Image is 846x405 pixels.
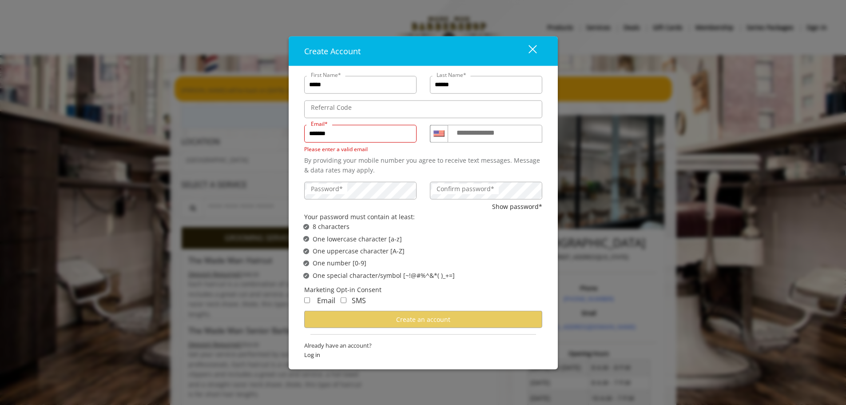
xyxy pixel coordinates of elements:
[306,184,347,194] label: Password*
[430,182,542,200] input: ConfirmPassword
[396,315,450,323] span: Create an account
[432,184,499,194] label: Confirm password*
[304,144,417,153] div: Please enter a valid email
[304,260,308,267] span: ✔
[341,297,346,303] input: Receive Marketing SMS
[304,124,417,142] input: Email
[306,70,346,79] label: First Name*
[304,341,542,350] span: Already have an account?
[518,44,536,58] div: close dialog
[306,119,332,128] label: Email*
[304,223,308,230] span: ✔
[304,285,542,295] div: Marketing Opt-in Consent
[304,182,417,200] input: Password
[304,297,310,303] input: Receive Marketing Email
[304,155,542,175] div: By providing your mobile number you agree to receive text messages. Message & data rates may apply.
[430,124,448,142] div: Country
[304,45,361,56] span: Create Account
[313,234,402,244] span: One lowercase character [a-z]
[492,202,542,212] button: Show password*
[432,70,471,79] label: Last Name*
[352,295,366,305] span: SMS
[304,350,542,360] span: Log in
[304,248,308,255] span: ✔
[304,236,308,243] span: ✔
[317,295,335,305] span: Email
[512,42,542,60] button: close dialog
[313,222,350,232] span: 8 characters
[313,246,405,256] span: One uppercase character [A-Z]
[304,311,542,328] button: Create an account
[304,272,308,279] span: ✔
[313,258,366,268] span: One number [0-9]
[304,76,417,93] input: FirstName
[306,102,356,112] label: Referral Code
[430,76,542,93] input: Lastname
[304,212,542,222] div: Your password must contain at least:
[313,271,455,281] span: One special character/symbol [~!@#%^&*( )_+=]
[304,100,542,118] input: ReferralCode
